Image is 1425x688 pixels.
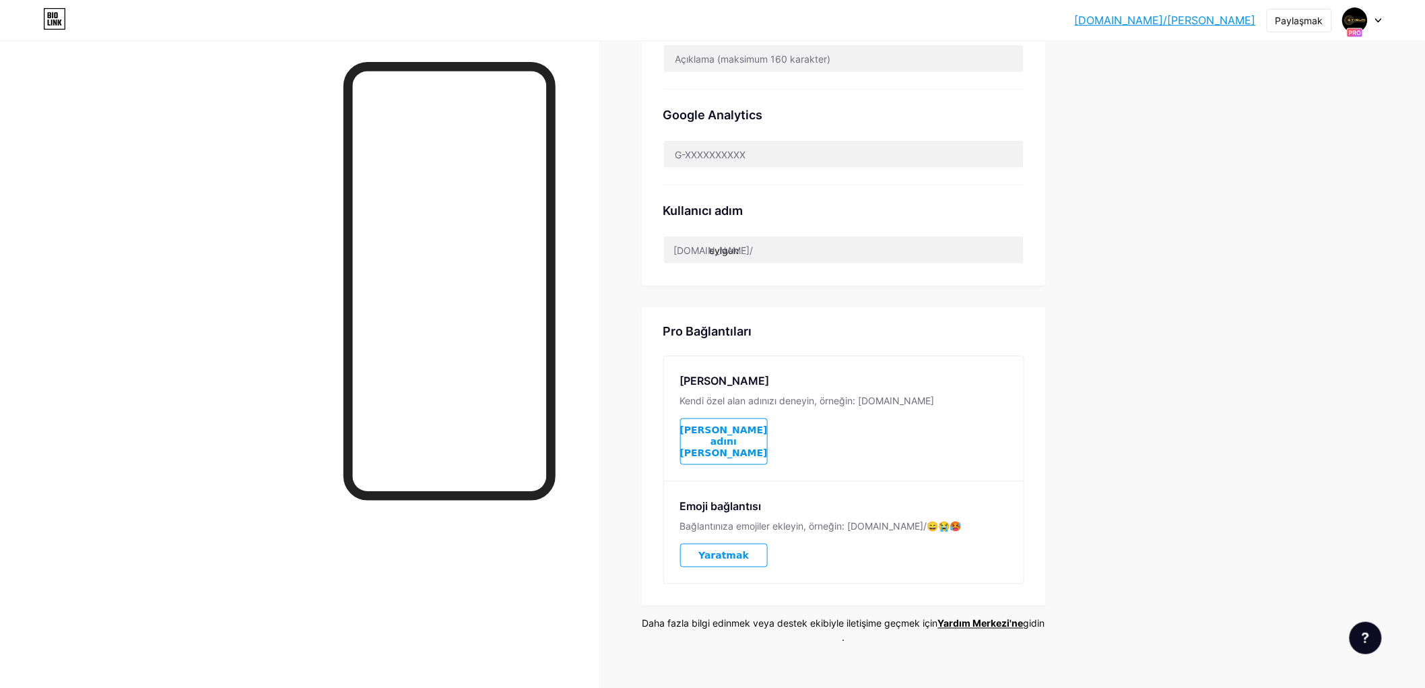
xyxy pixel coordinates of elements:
[664,237,1024,263] input: kullanıcı adı
[1275,15,1323,26] font: Paylaşmak
[663,324,752,338] font: Pro Bağlantıları
[680,520,962,532] font: Bağlantınıza emojiler ekleyin, örneğin: [DOMAIN_NAME]/😄😭🥵
[674,245,754,256] font: [DOMAIN_NAME]/
[680,499,762,513] font: Emoji bağlantısı
[642,618,938,629] font: Daha fazla bilgi edinmek veya destek ekibiyle iletişime geçmek için
[1075,12,1256,28] a: [DOMAIN_NAME]/[PERSON_NAME]
[680,425,768,458] font: [PERSON_NAME] adını [PERSON_NAME]
[938,618,1024,629] a: Yardım Merkezi'ne
[664,45,1024,72] input: Açıklama (maksimum 160 karakter)
[1075,13,1256,27] font: [DOMAIN_NAME]/[PERSON_NAME]
[663,108,763,122] font: Google Analytics
[680,418,768,465] button: [PERSON_NAME] adını [PERSON_NAME]
[664,141,1024,168] input: G-XXXXXXXXXX
[680,374,770,387] font: [PERSON_NAME]
[680,395,935,406] font: Kendi özel alan adınızı deneyin, örneğin: [DOMAIN_NAME]
[663,204,743,218] font: Kullanıcı adım
[698,550,749,561] font: Yaratmak
[1342,7,1368,33] img: eyigun
[680,544,768,567] button: Yaratmak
